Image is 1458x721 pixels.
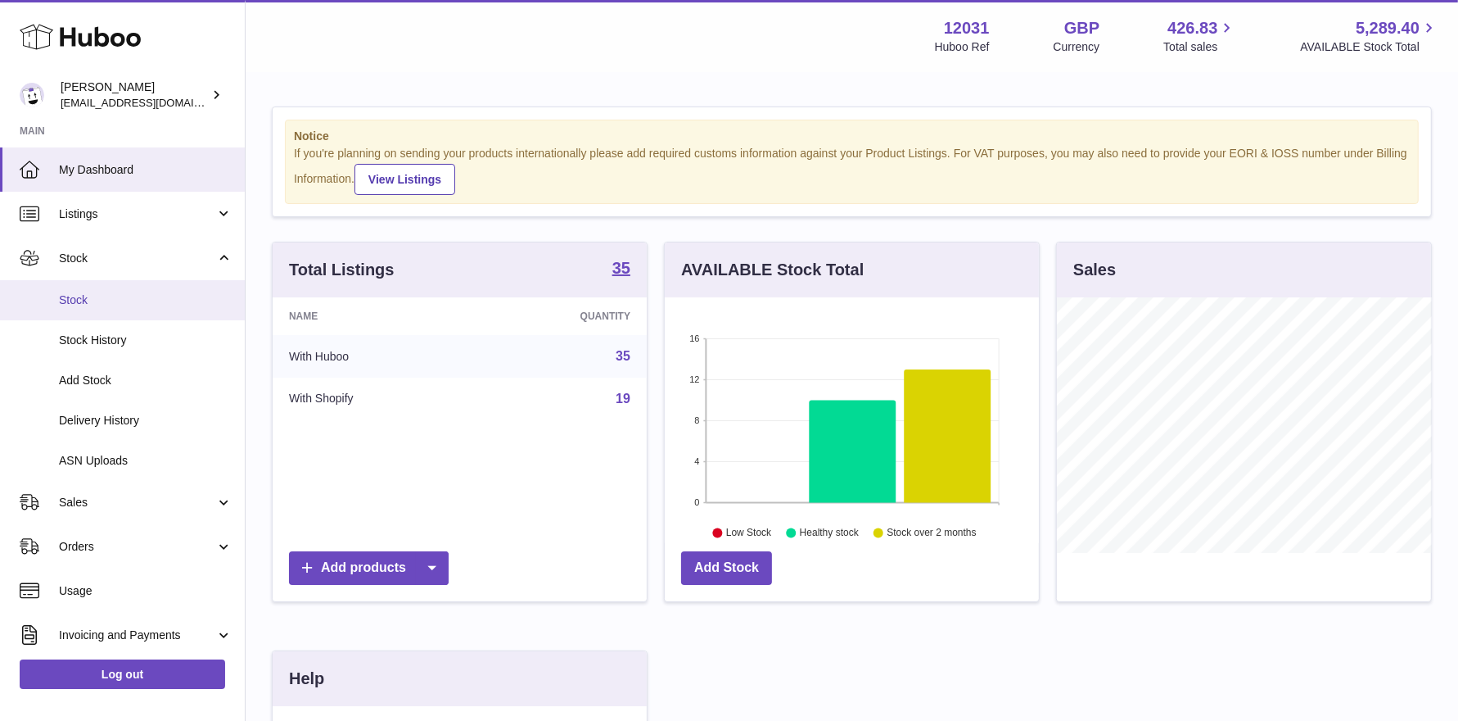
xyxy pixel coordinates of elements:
[694,456,699,466] text: 4
[1300,39,1438,55] span: AVAILABLE Stock Total
[935,39,990,55] div: Huboo Ref
[1163,39,1236,55] span: Total sales
[59,373,232,388] span: Add Stock
[59,206,215,222] span: Listings
[59,453,232,469] span: ASN Uploads
[59,413,232,429] span: Delivery History
[59,333,232,348] span: Stock History
[694,497,699,507] text: 0
[59,292,232,308] span: Stock
[59,162,232,178] span: My Dashboard
[59,583,232,599] span: Usage
[273,335,474,378] td: With Huboo
[294,146,1410,195] div: If you're planning on sending your products internationally please add required customs informati...
[612,260,630,276] strong: 35
[59,539,215,555] span: Orders
[289,259,395,281] h3: Total Listings
[59,628,215,643] span: Invoicing and Payments
[1356,17,1420,39] span: 5,289.40
[616,349,630,363] a: 35
[1163,17,1236,55] a: 426.83 Total sales
[689,374,699,384] text: 12
[59,495,215,510] span: Sales
[944,17,990,39] strong: 12031
[61,96,241,109] span: [EMAIL_ADDRESS][DOMAIN_NAME]
[612,260,630,279] a: 35
[1073,259,1116,281] h3: Sales
[59,251,215,266] span: Stock
[800,527,860,538] text: Healthy stock
[1064,17,1099,39] strong: GBP
[726,527,772,538] text: Low Stock
[1054,39,1100,55] div: Currency
[681,259,864,281] h3: AVAILABLE Stock Total
[61,79,208,111] div: [PERSON_NAME]
[20,83,44,107] img: admin@makewellforyou.com
[1167,17,1217,39] span: 426.83
[294,129,1410,144] strong: Notice
[681,551,772,585] a: Add Stock
[694,415,699,425] text: 8
[354,164,455,195] a: View Listings
[1300,17,1438,55] a: 5,289.40 AVAILABLE Stock Total
[474,297,647,335] th: Quantity
[20,660,225,689] a: Log out
[273,297,474,335] th: Name
[289,551,449,585] a: Add products
[689,333,699,343] text: 16
[616,392,630,406] a: 19
[289,668,324,690] h3: Help
[887,527,976,538] text: Stock over 2 months
[273,378,474,420] td: With Shopify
